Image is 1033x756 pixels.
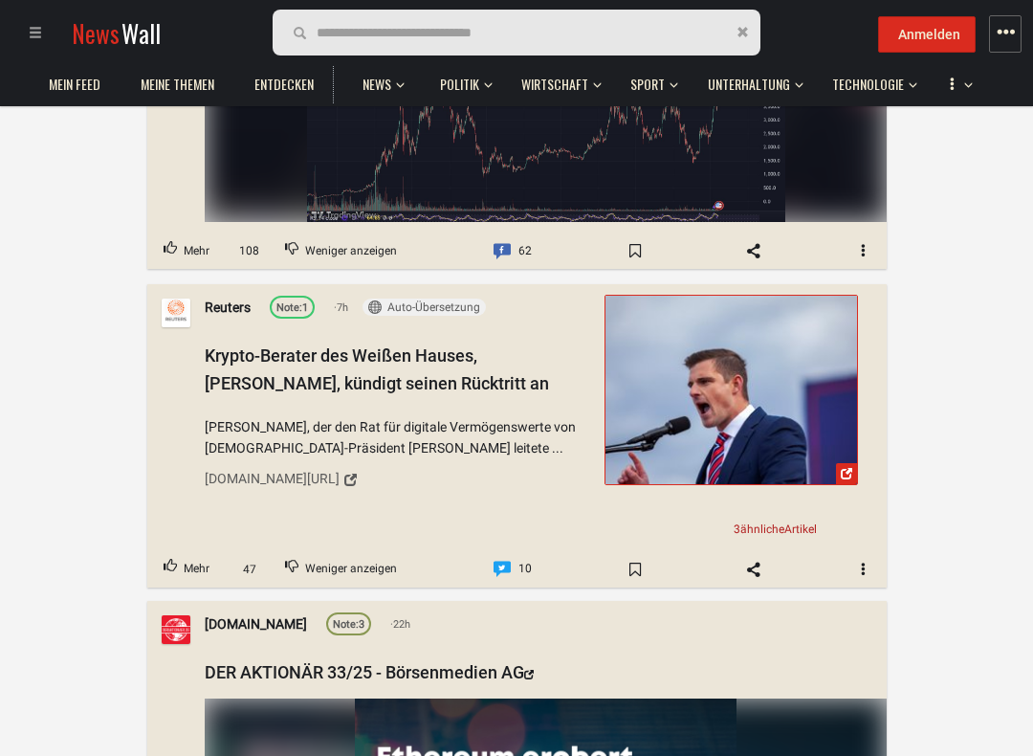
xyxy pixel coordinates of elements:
a: [DOMAIN_NAME][URL] [205,463,591,496]
a: Sport [621,66,674,103]
span: Anmelden [898,27,960,42]
img: Profilbild von deraktionaer.de [162,615,190,644]
span: Note: [276,301,302,314]
span: 22h [390,616,410,634]
span: Technologie [832,76,904,93]
a: Comment [476,551,547,588]
div: [DOMAIN_NAME][URL] [205,468,340,489]
span: [PERSON_NAME], der den Rat für digitale Vermögenswerte von [DEMOGRAPHIC_DATA]-Präsident [PERSON_N... [205,415,591,458]
span: Note: [333,619,359,632]
button: Unterhaltung [698,57,803,103]
span: Entdecken [254,76,314,93]
button: Downvote [269,551,413,588]
span: Weniger anzeigen [305,239,397,264]
div: 1 [276,300,308,317]
span: Wirtschaft [521,76,588,93]
a: Note:1 [270,296,315,319]
span: Politik [440,76,479,93]
span: Mehr [184,557,209,582]
span: Share [726,553,781,584]
a: Unterhaltung [698,66,800,103]
span: Unterhaltung [708,76,790,93]
span: Meine Themen [141,76,214,93]
span: Bookmark [606,236,662,267]
span: Share [726,236,781,267]
span: 108 [232,242,266,260]
a: News [353,66,401,103]
span: Weniger anzeigen [305,557,397,582]
a: NewsWall [72,15,161,51]
span: 10 [517,557,531,582]
a: Krypto-Berater des Weißen Hauses, Bo Hines, kündigt seinen Rücktritt an [604,295,857,485]
button: Downvote [269,233,413,270]
button: Wirtschaft [512,57,602,103]
div: 3 [333,617,364,634]
span: News [363,76,391,93]
span: ähnliche [740,522,784,535]
a: Note:3 [326,612,371,635]
button: News [353,57,410,103]
span: Bookmark [606,553,662,584]
span: Wall [121,15,161,51]
a: DER AKTIONÄR 33/25 - Börsenmedien AG [205,662,534,682]
span: News [72,15,120,51]
button: Sport [621,57,678,103]
button: Anmelden [878,16,976,53]
a: Reuters [205,297,251,318]
a: 3ähnlicheArtikel [726,519,824,539]
span: Mehr [184,239,209,264]
button: Auto-Übersetzung [363,299,486,316]
a: Technologie [823,66,913,103]
a: [DOMAIN_NAME] [205,614,307,635]
img: 516111888_1072832478356913_8792984413680859688_n.jpg [205,28,887,222]
button: Technologie [823,57,917,103]
button: Upvote [147,233,226,270]
span: 62 [517,239,531,264]
img: Profilbild von Reuters [162,299,190,327]
span: Mein Feed [49,76,100,93]
button: Upvote [147,551,226,588]
button: Politik [430,57,493,103]
a: Comment [476,233,547,270]
span: 3 Artikel [734,522,817,535]
span: Krypto-Berater des Weißen Hauses, [PERSON_NAME], kündigt seinen Rücktritt an [205,345,549,393]
span: Sport [630,76,665,93]
img: Krypto-Berater des Weißen Hauses, Bo Hines, kündigt seinen Rücktritt an [604,296,856,484]
img: Post Image 22446043 [306,28,784,222]
span: 7h [334,299,348,316]
span: 47 [232,560,266,578]
a: Wirtschaft [512,66,598,103]
a: Politik [430,66,489,103]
